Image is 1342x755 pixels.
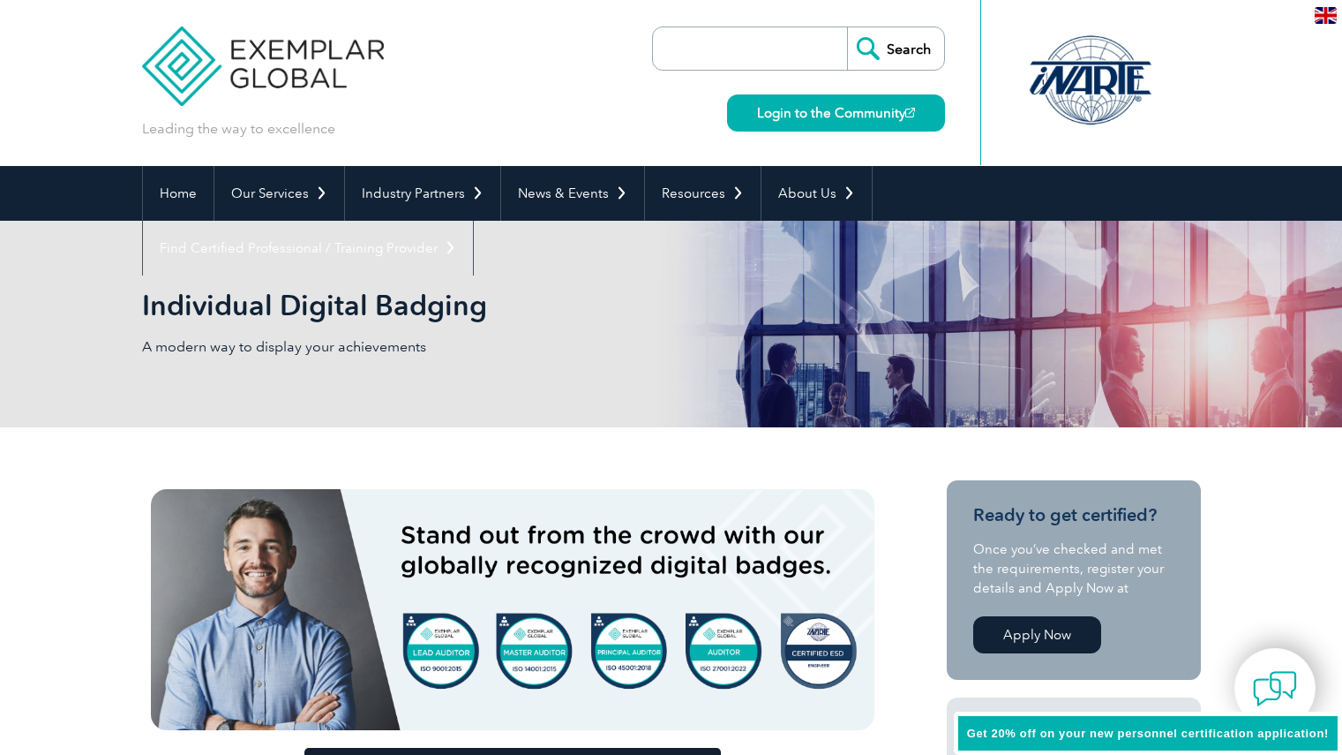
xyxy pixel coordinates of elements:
a: Apply Now [973,616,1101,653]
img: contact-chat.png [1253,667,1297,711]
a: Our Services [214,166,344,221]
h3: Ready to get certified? [973,504,1174,526]
input: Search [847,27,944,70]
img: open_square.png [905,108,915,117]
a: Home [143,166,214,221]
a: Find Certified Professional / Training Provider [143,221,473,276]
a: Login to the Community [727,94,945,132]
a: About Us [761,166,872,221]
h2: Individual Digital Badging [142,291,883,320]
a: Industry Partners [345,166,500,221]
img: en [1315,7,1337,24]
span: Get 20% off on your new personnel certification application! [967,727,1329,740]
a: News & Events [501,166,644,221]
p: Leading the way to excellence [142,119,335,139]
a: Resources [645,166,761,221]
p: A modern way to display your achievements [142,337,671,357]
p: Once you’ve checked and met the requirements, register your details and Apply Now at [973,540,1174,598]
img: badges [151,489,874,730]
